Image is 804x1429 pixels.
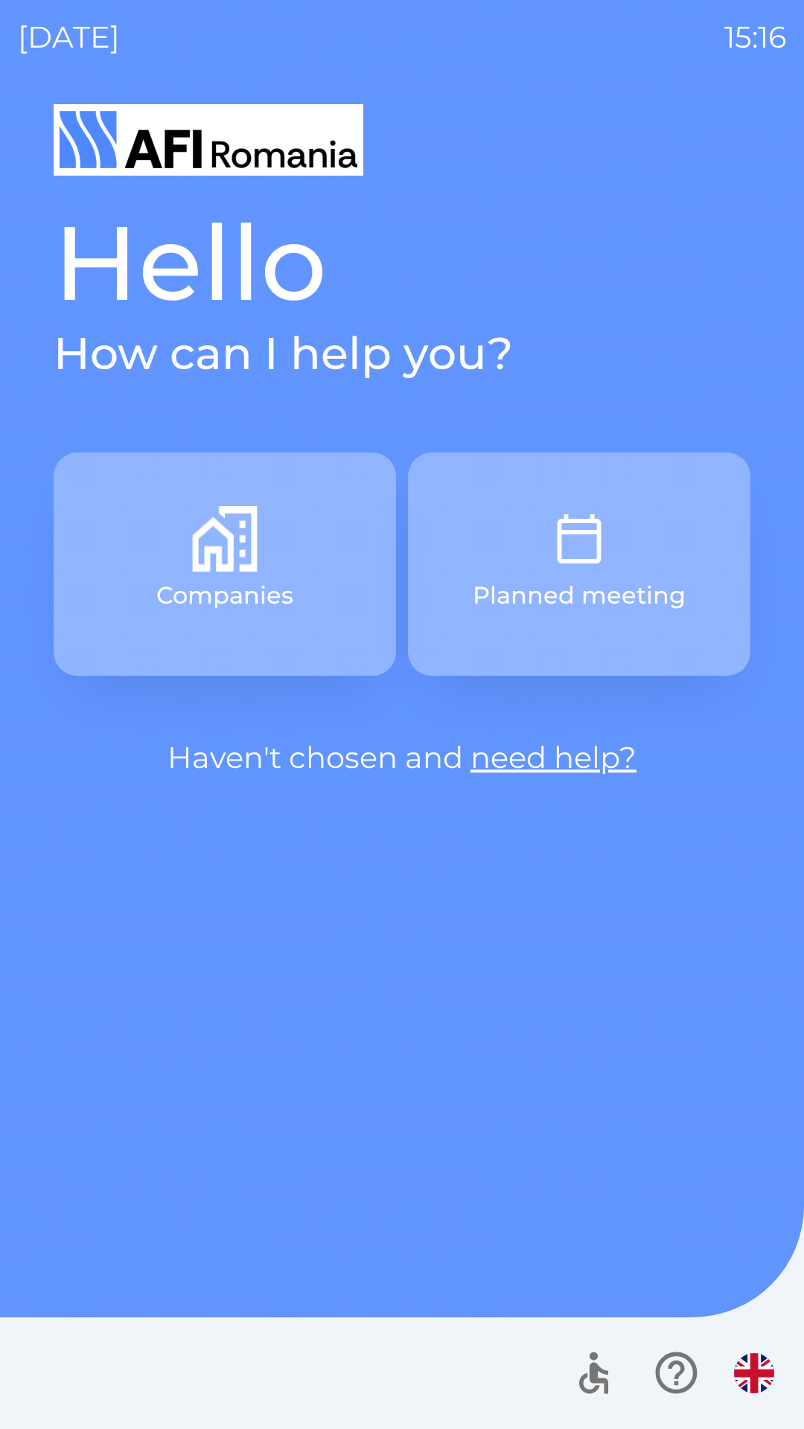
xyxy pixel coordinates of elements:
[724,15,786,60] p: 15:16
[54,326,750,381] h2: How can I help you?
[54,453,396,676] button: Companies
[734,1353,774,1393] img: en flag
[18,15,120,60] p: [DATE]
[408,453,750,676] button: Planned meeting
[54,104,750,176] img: Logo
[156,578,293,613] p: Companies
[473,578,686,613] p: Planned meeting
[470,739,636,776] a: need help?
[54,199,750,326] h1: Hello
[54,735,750,780] p: Haven't chosen and
[192,506,258,572] img: b9f982fa-e31d-4f99-8b4a-6499fa97f7a5.png
[546,506,612,572] img: 8d7ece35-bdbc-4bf8-82f1-eadb5a162c66.png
